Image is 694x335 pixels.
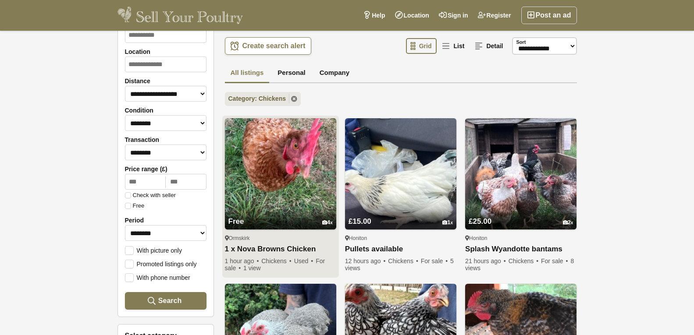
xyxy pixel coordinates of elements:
[225,63,270,84] a: All listings
[294,257,314,264] span: Used
[225,245,336,254] a: 1 x Nova Browns Chicken
[345,257,454,272] span: 5 views
[469,217,491,226] span: £25.00
[225,257,325,272] span: For sale
[125,246,182,254] label: With picture only
[509,257,540,264] span: Chickens
[228,217,244,226] span: Free
[243,264,261,272] span: 1 view
[465,257,574,272] span: 8 views
[225,201,336,229] a: Free 4
[486,42,503,49] span: Detail
[158,296,182,305] span: Search
[516,39,526,46] label: Sort
[117,7,243,24] img: Sell Your Poultry
[345,257,387,264] span: 12 hours ago
[345,118,456,229] img: Pullets available
[465,235,577,242] div: Honiton
[421,257,448,264] span: For sale
[125,217,206,224] label: Period
[125,203,145,209] label: Free
[465,118,577,229] img: Splash Wyandotte bantams
[442,219,453,226] div: 1
[349,217,371,226] span: £15.00
[465,245,577,254] a: Splash Wyandotte bantams
[345,235,456,242] div: Honiton
[261,257,292,264] span: Chickens
[242,42,306,50] span: Create search alert
[225,257,260,264] span: 1 hour ago
[225,235,336,242] div: Ormskirk
[358,7,390,24] a: Help
[345,245,456,254] a: Pullets available
[473,7,516,24] a: Register
[345,201,456,229] a: £15.00 1
[125,166,206,173] label: Price range (£)
[388,257,419,264] span: Chickens
[322,219,333,226] div: 4
[125,136,206,143] label: Transaction
[225,92,301,106] a: Category: Chickens
[465,257,507,264] span: 21 hours ago
[125,78,206,85] label: Distance
[314,63,355,84] a: Company
[225,118,336,229] img: 1 x Nova Browns Chicken
[406,38,437,54] a: Grid
[521,7,577,24] a: Post an ad
[563,219,573,226] div: 2
[225,37,311,55] a: Create search alert
[465,201,577,229] a: £25.00 2
[125,192,176,198] label: Check with seller
[434,7,473,24] a: Sign in
[125,260,197,268] label: Promoted listings only
[438,38,470,54] a: List
[125,292,206,310] button: Search
[419,42,432,49] span: Grid
[125,273,190,281] label: With phone number
[470,38,508,54] a: Detail
[390,7,434,24] a: Location
[125,107,206,114] label: Condition
[453,42,464,49] span: List
[125,48,206,55] label: Location
[541,257,569,264] span: For sale
[272,63,311,84] a: Personal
